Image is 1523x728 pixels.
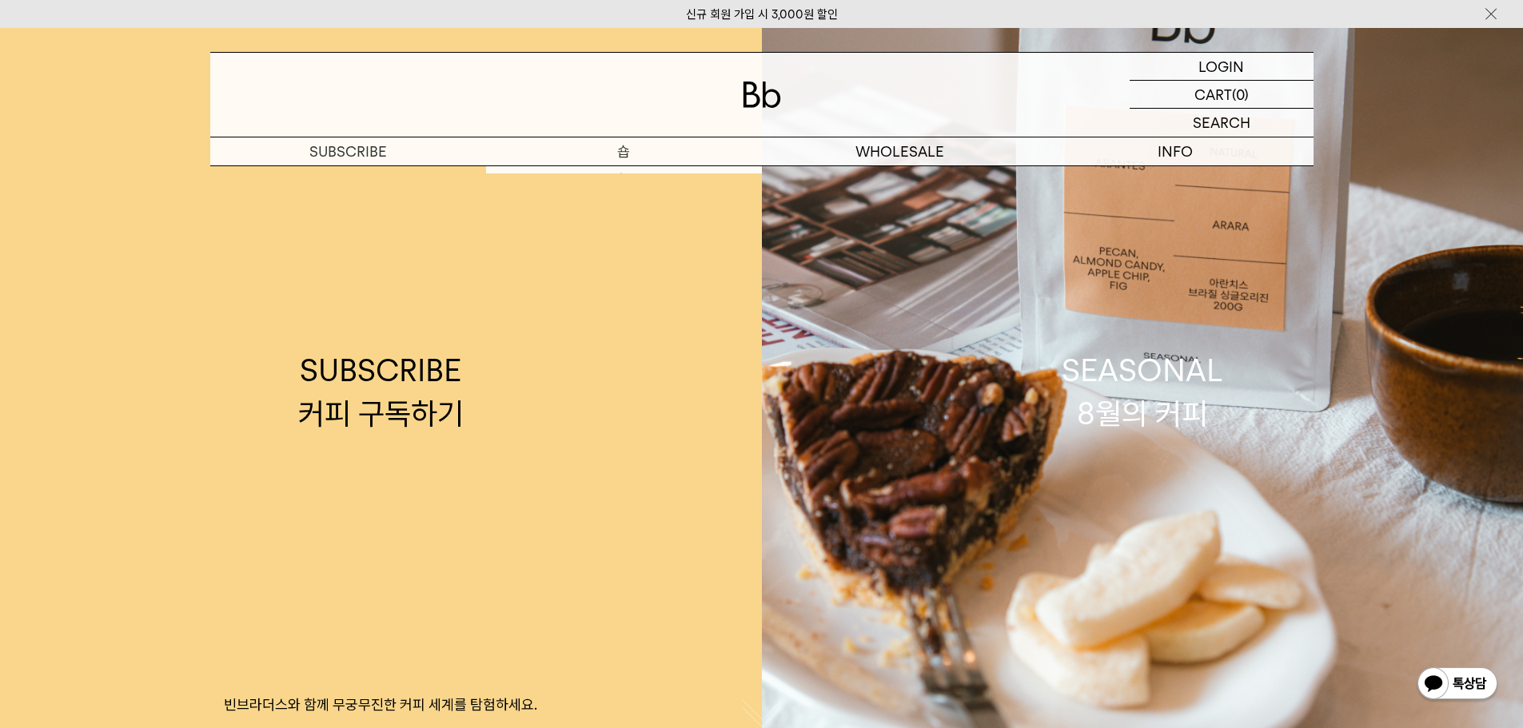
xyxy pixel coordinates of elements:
a: 신규 회원 가입 시 3,000원 할인 [686,7,838,22]
div: SUBSCRIBE 커피 구독하기 [298,349,464,434]
a: CART (0) [1130,81,1314,109]
a: SUBSCRIBE [210,137,486,165]
a: 원두 [486,166,762,193]
p: WHOLESALE [762,137,1038,165]
img: 로고 [743,82,781,108]
a: LOGIN [1130,53,1314,81]
p: LOGIN [1198,53,1244,80]
p: CART [1194,81,1232,108]
img: 카카오톡 채널 1:1 채팅 버튼 [1416,666,1499,704]
p: (0) [1232,81,1249,108]
div: SEASONAL 8월의 커피 [1062,349,1223,434]
a: 숍 [486,137,762,165]
p: SEARCH [1193,109,1250,137]
p: INFO [1038,137,1314,165]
